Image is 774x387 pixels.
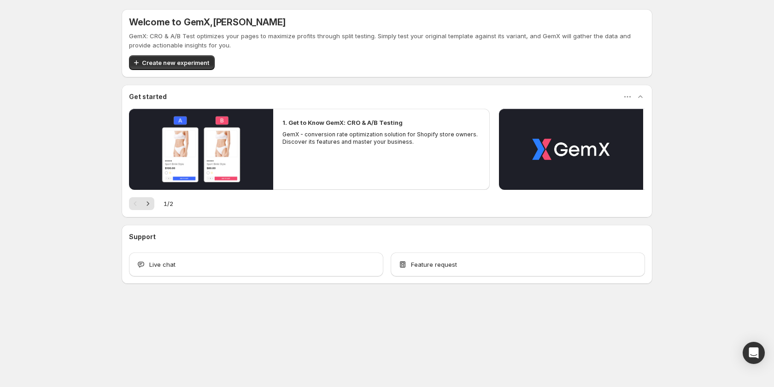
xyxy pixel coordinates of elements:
[129,109,273,190] button: Play video
[210,17,286,28] span: , [PERSON_NAME]
[499,109,643,190] button: Play video
[129,197,154,210] nav: Pagination
[743,342,765,364] div: Open Intercom Messenger
[129,232,156,241] h3: Support
[282,118,403,127] h2: 1. Get to Know GemX: CRO & A/B Testing
[164,199,173,208] span: 1 / 2
[129,92,167,101] h3: Get started
[141,197,154,210] button: Next
[129,55,215,70] button: Create new experiment
[149,260,176,269] span: Live chat
[129,31,645,50] p: GemX: CRO & A/B Test optimizes your pages to maximize profits through split testing. Simply test ...
[411,260,457,269] span: Feature request
[282,131,481,146] p: GemX - conversion rate optimization solution for Shopify store owners. Discover its features and ...
[142,58,209,67] span: Create new experiment
[129,17,286,28] h5: Welcome to GemX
